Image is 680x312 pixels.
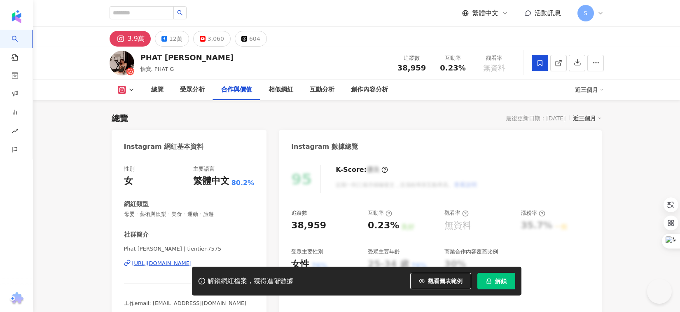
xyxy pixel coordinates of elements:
[396,54,428,62] div: 追蹤數
[124,230,149,239] div: 社群簡介
[124,211,255,218] span: 母嬰 · 藝術與娛樂 · 美食 · 運動 · 旅遊
[110,31,151,47] button: 3.9萬
[444,209,469,217] div: 觀看率
[124,142,204,151] div: Instagram 網紅基本資料
[310,85,334,95] div: 互動分析
[291,248,323,256] div: 受眾主要性別
[269,85,293,95] div: 相似網紅
[10,10,23,23] img: logo icon
[193,175,229,188] div: 繁體中文
[291,142,358,151] div: Instagram 數據總覽
[291,258,309,271] div: 女性
[535,9,561,17] span: 活動訊息
[124,260,255,267] a: [URL][DOMAIN_NAME]
[472,9,498,18] span: 繁體中文
[231,178,255,188] span: 80.2%
[397,63,426,72] span: 38,959
[151,85,164,95] div: 總覽
[291,209,307,217] div: 追蹤數
[440,64,465,72] span: 0.23%
[110,51,134,75] img: KOL Avatar
[235,31,267,47] button: 604
[132,260,192,267] div: [URL][DOMAIN_NAME]
[193,31,231,47] button: 3,060
[575,83,604,96] div: 近三個月
[140,66,174,72] span: 恬寶, PHAT G
[444,219,472,232] div: 無資料
[124,175,133,188] div: 女
[479,54,510,62] div: 觀看率
[437,54,469,62] div: 互動率
[477,273,515,289] button: 解鎖
[351,85,388,95] div: 創作內容分析
[221,85,252,95] div: 合作與價值
[180,85,205,95] div: 受眾分析
[177,10,183,16] span: search
[573,113,602,124] div: 近三個月
[495,278,507,284] span: 解鎖
[208,33,224,45] div: 3,060
[368,209,392,217] div: 互動率
[249,33,260,45] div: 604
[506,115,565,122] div: 最後更新日期：[DATE]
[444,248,498,256] div: 商業合作內容覆蓋比例
[140,52,234,63] div: PHAT [PERSON_NAME]
[12,30,28,62] a: search
[12,123,18,141] span: rise
[410,273,471,289] button: 觀看圖表範例
[169,33,182,45] div: 12萬
[486,278,492,284] span: lock
[336,165,388,174] div: K-Score :
[368,248,400,256] div: 受眾主要年齡
[193,165,215,173] div: 主要語言
[124,165,135,173] div: 性別
[124,245,255,253] span: Phat [PERSON_NAME] | tientien7575
[368,219,399,232] div: 0.23%
[9,292,25,305] img: chrome extension
[208,277,293,286] div: 解鎖網紅檔案，獲得進階數據
[124,300,247,306] span: 工作email: [EMAIL_ADDRESS][DOMAIN_NAME]
[584,9,587,18] span: S
[521,209,545,217] div: 漲粉率
[128,33,145,45] div: 3.9萬
[155,31,189,47] button: 12萬
[291,219,326,232] div: 38,959
[112,113,128,124] div: 總覽
[483,64,505,72] span: 無資料
[124,200,149,209] div: 網紅類型
[428,278,463,284] span: 觀看圖表範例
